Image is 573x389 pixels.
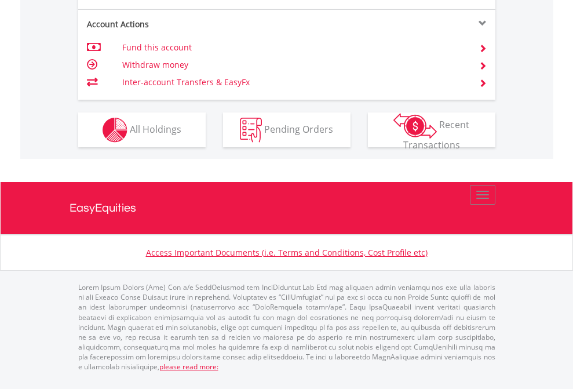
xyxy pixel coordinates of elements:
[146,247,428,258] a: Access Important Documents (i.e. Terms and Conditions, Cost Profile etc)
[103,118,127,143] img: holdings-wht.png
[223,112,351,147] button: Pending Orders
[122,56,465,74] td: Withdraw money
[240,118,262,143] img: pending_instructions-wht.png
[393,113,437,139] img: transactions-zar-wht.png
[122,74,465,91] td: Inter-account Transfers & EasyFx
[78,282,495,372] p: Lorem Ipsum Dolors (Ame) Con a/e SeddOeiusmod tem InciDiduntut Lab Etd mag aliquaen admin veniamq...
[78,19,287,30] div: Account Actions
[122,39,465,56] td: Fund this account
[78,112,206,147] button: All Holdings
[264,122,333,135] span: Pending Orders
[159,362,218,372] a: please read more:
[368,112,495,147] button: Recent Transactions
[130,122,181,135] span: All Holdings
[70,182,504,234] a: EasyEquities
